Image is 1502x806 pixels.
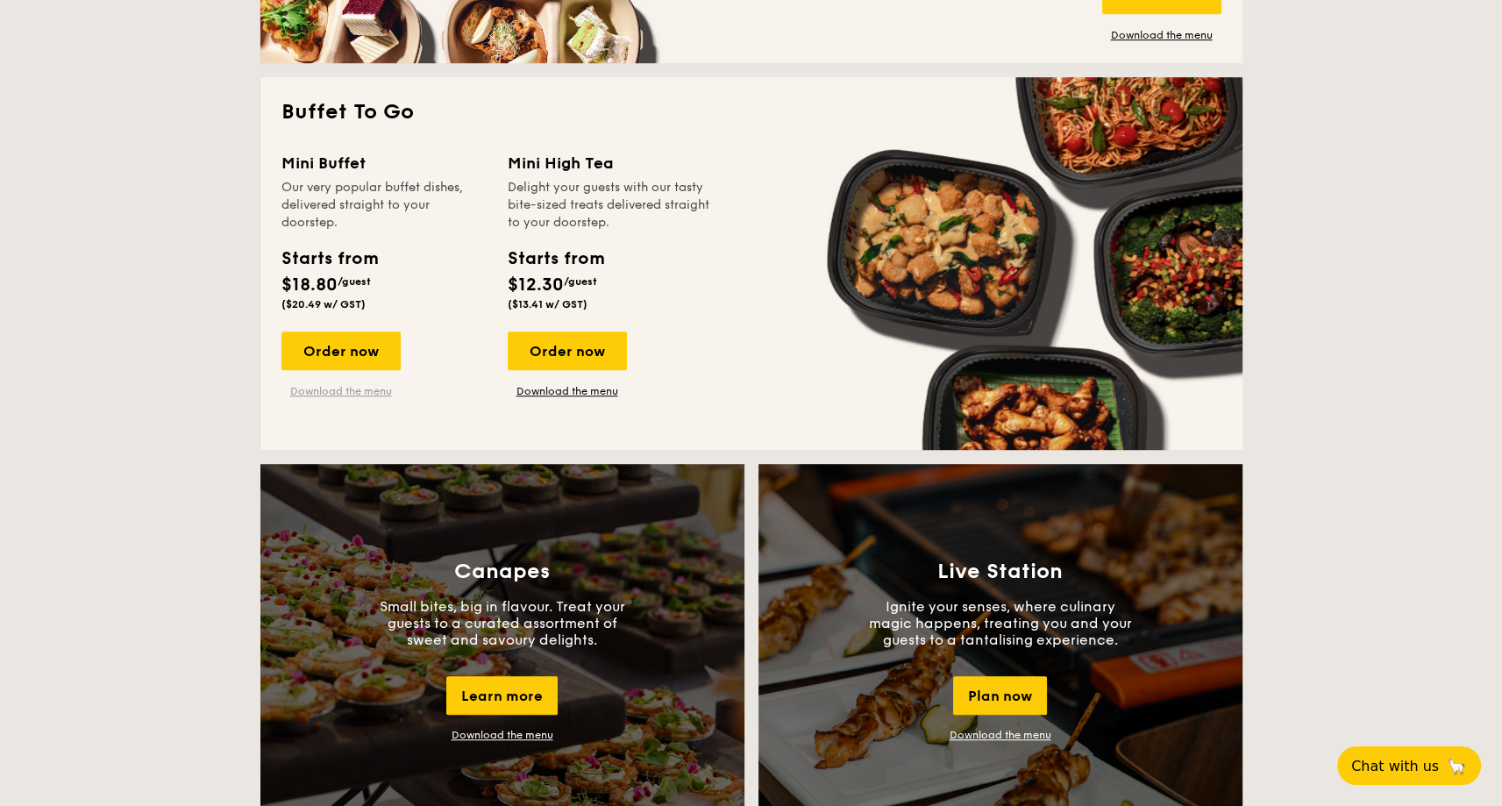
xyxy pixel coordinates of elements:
[281,298,366,310] span: ($20.49 w/ GST)
[1337,746,1481,785] button: Chat with us🦙
[869,598,1132,648] p: Ignite your senses, where culinary magic happens, treating you and your guests to a tantalising e...
[281,246,377,272] div: Starts from
[1351,758,1439,774] span: Chat with us
[950,729,1051,741] a: Download the menu
[508,179,713,232] div: Delight your guests with our tasty bite-sized treats delivered straight to your doorstep.
[281,151,487,175] div: Mini Buffet
[281,98,1221,126] h2: Buffet To Go
[508,275,564,296] span: $12.30
[281,384,401,398] a: Download the menu
[446,676,558,715] div: Learn more
[508,246,603,272] div: Starts from
[937,560,1063,584] h3: Live Station
[508,298,587,310] span: ($13.41 w/ GST)
[452,729,553,741] a: Download the menu
[508,384,627,398] a: Download the menu
[281,179,487,232] div: Our very popular buffet dishes, delivered straight to your doorstep.
[281,275,338,296] span: $18.80
[1446,756,1467,776] span: 🦙
[454,560,550,584] h3: Canapes
[338,275,371,288] span: /guest
[564,275,597,288] span: /guest
[281,332,401,370] div: Order now
[371,598,634,648] p: Small bites, big in flavour. Treat your guests to a curated assortment of sweet and savoury delig...
[953,676,1047,715] div: Plan now
[508,151,713,175] div: Mini High Tea
[508,332,627,370] div: Order now
[1102,28,1221,42] a: Download the menu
